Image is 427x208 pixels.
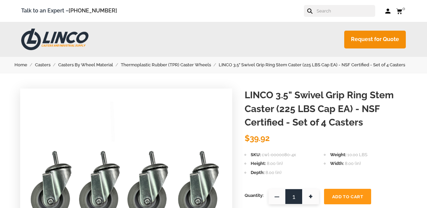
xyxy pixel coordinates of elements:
[14,61,35,69] a: Home
[385,8,391,14] a: Log in
[251,161,266,166] span: Height
[219,61,413,69] a: LINCO 3.5" Swivel Grip Ring Stem Caster (225 LBS Cap EA) - NSF Certified - Set of 4 Casters
[265,170,281,175] span: 8.00 (in)
[324,189,371,204] button: Add To Cart
[262,152,296,157] span: cwl-0000080-4x
[345,161,361,166] span: 8.00 (in)
[402,6,405,11] span: 0
[58,61,121,69] a: Casters By Wheel Material
[332,194,363,199] span: Add To Cart
[316,5,375,17] input: Search
[269,189,285,204] span: —
[245,189,263,202] span: Quantity
[251,170,264,175] span: Depth
[330,152,346,157] span: Weight
[69,7,117,14] a: [PHONE_NUMBER]
[21,6,117,15] span: Talk to an Expert –
[21,29,88,50] img: LINCO CASTERS & INDUSTRIAL SUPPLY
[396,7,406,15] a: 0
[267,161,283,166] span: 8.00 (in)
[330,161,344,166] span: Width
[251,152,261,157] span: SKU
[245,89,407,130] h1: LINCO 3.5" Swivel Grip Ring Stem Caster (225 LBS Cap EA) - NSF Certified - Set of 4 Casters
[344,31,406,48] a: Request for Quote
[35,61,58,69] a: Casters
[347,152,367,157] span: 10.00 LBS
[245,133,270,143] span: $39.92
[121,61,219,69] a: Thermoplastic Rubber (TPR) Caster Wheels
[302,189,319,204] span: +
